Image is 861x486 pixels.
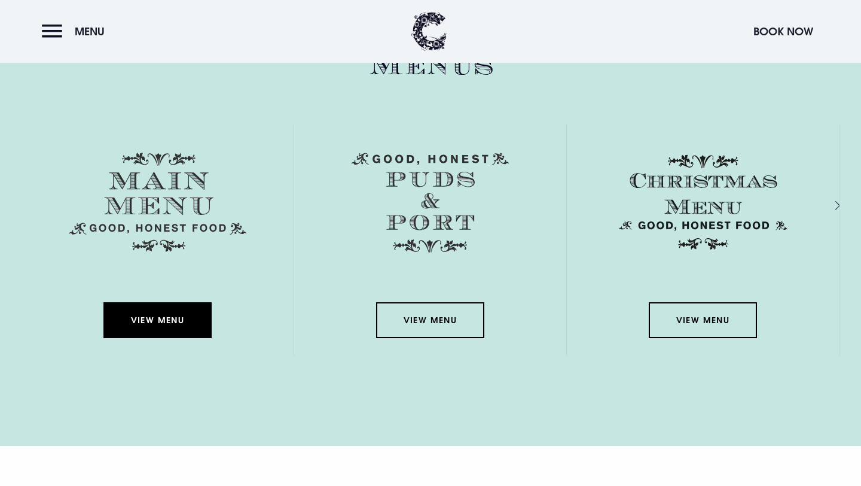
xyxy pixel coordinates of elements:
[615,153,792,252] img: Christmas Menu SVG
[411,12,447,51] img: Clandeboye Lodge
[103,302,211,338] a: View Menu
[352,153,509,253] img: Menu puds and port
[75,25,105,38] span: Menu
[69,153,246,252] img: Menu main menu
[22,50,839,82] h2: Menus
[747,19,819,44] button: Book Now
[819,196,831,214] div: Next slide
[42,19,111,44] button: Menu
[376,302,484,338] a: View Menu
[649,302,756,338] a: View Menu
